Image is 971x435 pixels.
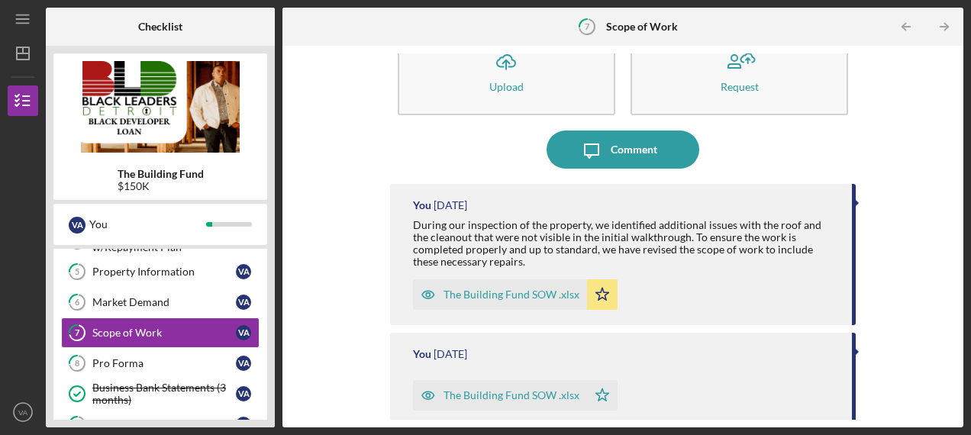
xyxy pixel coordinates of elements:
div: Property Information [92,266,236,278]
a: 5Property InformationVA [61,256,260,287]
tspan: 8 [75,359,79,369]
time: 2025-08-21 03:01 [434,199,467,211]
tspan: 6 [75,298,80,308]
div: Comment [611,130,657,169]
button: Comment [547,130,699,169]
button: Request [631,27,848,115]
button: VA [8,397,38,427]
b: Checklist [138,21,182,33]
tspan: 7 [585,21,590,31]
div: The Building Fund SOW .xlsx [444,288,579,301]
text: VA [18,408,28,417]
tspan: 10 [73,420,82,430]
time: 2025-08-21 02:49 [434,348,467,360]
div: Tax Returns [92,418,236,430]
div: V A [236,325,251,340]
div: You [89,211,206,237]
div: Market Demand [92,296,236,308]
button: The Building Fund SOW .xlsx [413,279,618,310]
div: V A [236,295,251,310]
a: 7Scope of WorkVA [61,317,260,348]
div: You [413,199,431,211]
a: 6Market DemandVA [61,287,260,317]
b: Scope of Work [606,21,678,33]
div: You [413,348,431,360]
div: The Building Fund SOW .xlsx [444,389,579,401]
div: V A [236,264,251,279]
div: $150K [118,180,204,192]
div: Business Bank Statements (3 months) [92,382,236,406]
div: V A [236,386,251,401]
a: 8Pro FormaVA [61,348,260,379]
button: The Building Fund SOW .xlsx [413,380,618,411]
div: Pro Forma [92,357,236,369]
div: During our inspection of the property, we identified additional issues with the roof and the clea... [413,219,837,268]
div: Upload [489,81,524,92]
div: V A [236,417,251,432]
b: The Building Fund [118,168,204,180]
img: Product logo [53,61,267,153]
div: V A [69,217,85,234]
a: Business Bank Statements (3 months)VA [61,379,260,409]
tspan: 7 [75,328,80,338]
div: V A [236,356,251,371]
div: Request [721,81,759,92]
div: Scope of Work [92,327,236,339]
button: Upload [398,27,615,115]
tspan: 5 [75,267,79,277]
